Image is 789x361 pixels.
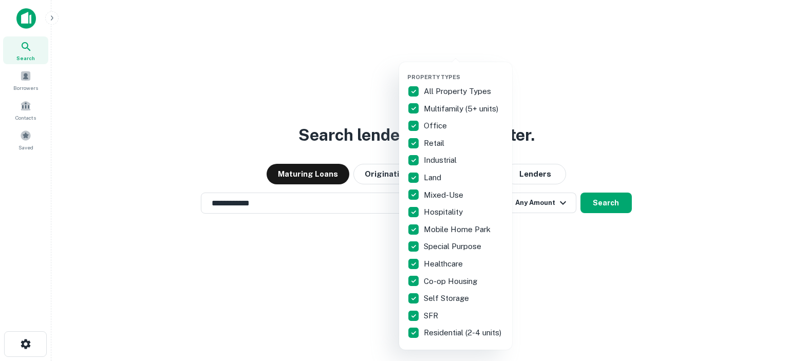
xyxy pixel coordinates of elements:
[738,279,789,328] iframe: Chat Widget
[424,275,479,288] p: Co-op Housing
[424,189,465,201] p: Mixed-Use
[424,292,471,305] p: Self Storage
[424,103,500,115] p: Multifamily (5+ units)
[424,172,443,184] p: Land
[424,206,465,218] p: Hospitality
[424,154,459,166] p: Industrial
[424,85,493,98] p: All Property Types
[424,327,503,339] p: Residential (2-4 units)
[424,258,465,270] p: Healthcare
[424,137,446,149] p: Retail
[424,120,449,132] p: Office
[424,240,483,253] p: Special Purpose
[424,223,493,236] p: Mobile Home Park
[407,74,460,80] span: Property Types
[424,310,440,322] p: SFR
